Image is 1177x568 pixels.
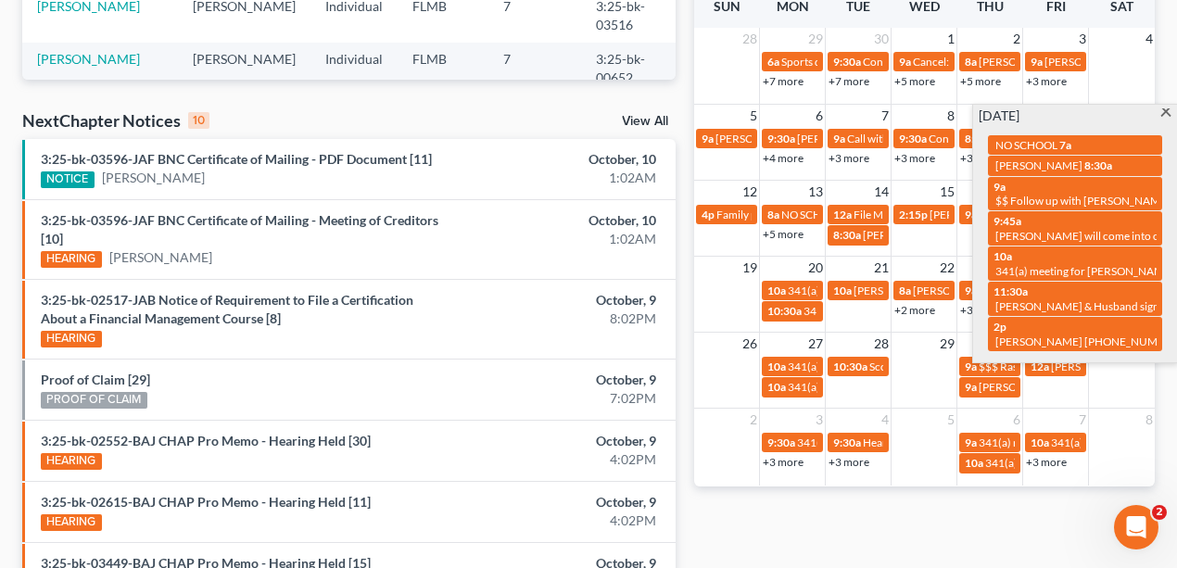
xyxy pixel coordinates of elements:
span: 7 [1077,409,1088,431]
a: +5 more [894,74,935,88]
span: [PERSON_NAME] on-site training [913,284,1075,297]
span: 28 [740,28,759,50]
span: Hearing for Oakcies [PERSON_NAME] and [PERSON_NAME] [863,435,1157,449]
span: NO SCHOOL [995,138,1057,152]
span: 20 [806,257,825,279]
span: 3 [814,409,825,431]
span: 28 [872,333,891,355]
span: 8 [1144,409,1155,431]
span: 9a [702,132,714,145]
span: Confirmation hearing for [PERSON_NAME] [863,55,1073,69]
span: 10a [767,380,786,394]
span: 2p [993,320,1006,334]
span: 12 [740,181,759,203]
span: [PERSON_NAME] [995,158,1082,172]
div: HEARING [41,514,102,531]
div: NOTICE [41,171,95,188]
span: 9:30a [767,435,795,449]
span: Call with [PERSON_NAME] [847,132,978,145]
span: 12a [833,208,852,221]
a: +3 more [960,303,1001,317]
span: 8a [767,208,779,221]
div: HEARING [41,453,102,470]
span: 10:30a [767,304,802,318]
span: 9a [833,132,845,145]
div: 7:02PM [463,389,656,408]
span: 12a [1031,360,1049,373]
a: +2 more [894,303,935,317]
span: 14 [872,181,891,203]
a: +3 more [1026,74,1067,88]
iframe: Intercom live chat [1114,505,1158,549]
a: 3:25-bk-02552-BAJ CHAP Pro Memo - Hearing Held [30] [41,433,371,448]
div: 10 [188,112,209,129]
span: 8a [899,284,911,297]
div: HEARING [41,251,102,268]
span: 11:30a [993,284,1028,298]
span: 8:30a [1084,158,1112,172]
td: Individual [310,43,398,95]
td: 3:25-bk-00652 [581,43,676,95]
span: 341(a) meeting for [PERSON_NAME] [788,360,967,373]
span: [PERSON_NAME] with [PERSON_NAME] & the girls [715,132,964,145]
td: [PERSON_NAME] [178,43,310,95]
span: 9a [965,435,977,449]
span: 30 [872,28,891,50]
span: 8 [945,105,956,127]
a: 3:25-bk-03596-JAF BNC Certificate of Mailing - Meeting of Creditors [10] [41,212,438,246]
span: 9a [965,360,977,373]
div: October, 9 [463,371,656,389]
span: 4 [1144,28,1155,50]
a: +7 more [763,74,804,88]
a: +3 more [763,455,804,469]
span: 13 [806,181,825,203]
span: 15 [938,181,956,203]
td: FLMB [398,43,488,95]
span: 29 [806,28,825,50]
div: NextChapter Notices [22,109,209,132]
span: 2 [1152,505,1167,520]
a: +3 more [894,151,935,165]
span: 21 [872,257,891,279]
span: 9:30a [899,132,927,145]
span: 9a [965,208,977,221]
span: 7a [1059,138,1071,152]
span: 29 [938,333,956,355]
div: HEARING [41,331,102,347]
div: 8:02PM [463,309,656,328]
span: 4 [880,409,891,431]
span: 8:30a [833,228,861,242]
span: Confirmation hearing for [PERSON_NAME] [929,132,1139,145]
span: 9:45a [993,214,1021,228]
span: 9a [899,55,911,69]
span: [PERSON_NAME] [PHONE_NUMBER] [979,55,1166,69]
span: [PERSON_NAME] Hair appt [854,284,988,297]
span: 341(a) meeting for [PERSON_NAME] & [PERSON_NAME] [797,435,1074,449]
span: NO SCHOOL [781,208,843,221]
a: +3 more [829,151,869,165]
a: +3 more [1026,455,1067,469]
a: +5 more [763,227,804,241]
span: 10a [767,284,786,297]
a: +5 more [960,74,1001,88]
span: 4p [702,208,715,221]
a: [PERSON_NAME] [102,169,205,187]
span: [PERSON_NAME] signing appointment [863,228,1051,242]
span: 5 [945,409,956,431]
span: 5 [748,105,759,127]
span: 10:30a [833,360,867,373]
span: [PERSON_NAME] [930,208,1017,221]
span: 2 [748,409,759,431]
span: Sports dress down day [781,55,890,69]
a: [PERSON_NAME] [37,51,140,67]
span: 9:30a [833,435,861,449]
span: 19 [740,257,759,279]
span: 7 [880,105,891,127]
span: 10a [965,456,983,470]
span: 6 [1011,409,1022,431]
span: 26 [740,333,759,355]
span: 10a [833,284,852,297]
span: 8a [965,55,977,69]
span: 9:30a [833,55,861,69]
span: 341(a) meeting for [PERSON_NAME] [788,284,967,297]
